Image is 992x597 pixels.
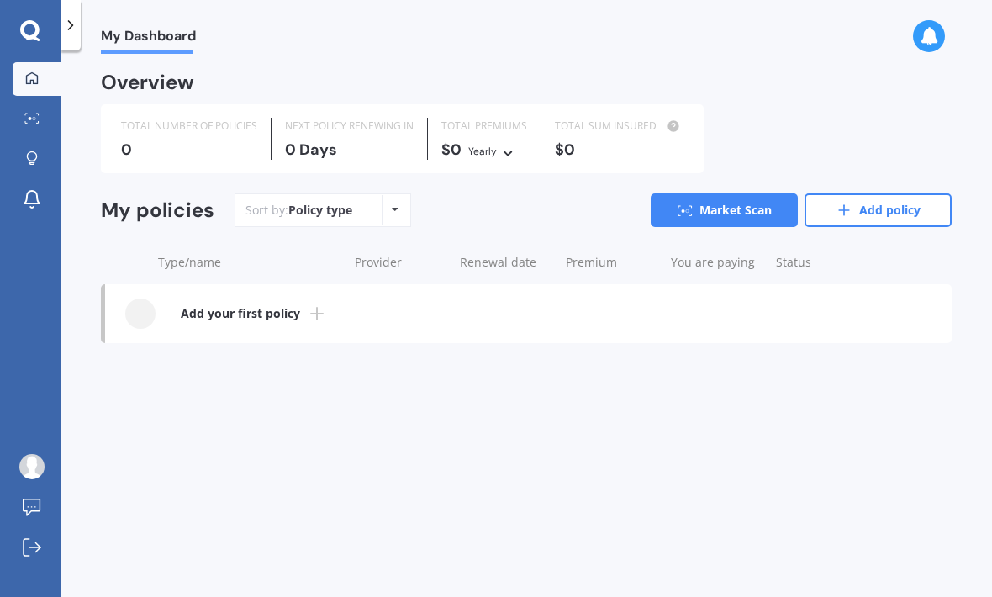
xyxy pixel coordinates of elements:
[460,254,551,271] div: Renewal date
[355,254,446,271] div: Provider
[441,118,527,135] div: TOTAL PREMIUMS
[181,305,300,322] b: Add your first policy
[776,254,868,271] div: Status
[121,141,257,158] div: 0
[468,143,497,160] div: Yearly
[555,141,683,158] div: $0
[285,118,414,135] div: NEXT POLICY RENEWING IN
[101,198,214,223] div: My policies
[245,202,352,219] div: Sort by:
[285,141,414,158] div: 0 Days
[566,254,657,271] div: Premium
[105,284,952,343] a: Add your first policy
[441,141,527,160] div: $0
[101,28,196,50] span: My Dashboard
[651,193,798,227] a: Market Scan
[671,254,762,271] div: You are paying
[101,74,194,91] div: Overview
[555,118,683,135] div: TOTAL SUM INSURED
[19,454,45,479] img: picture
[805,193,952,227] a: Add policy
[288,202,352,219] div: Policy type
[121,118,257,135] div: TOTAL NUMBER OF POLICIES
[158,254,341,271] div: Type/name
